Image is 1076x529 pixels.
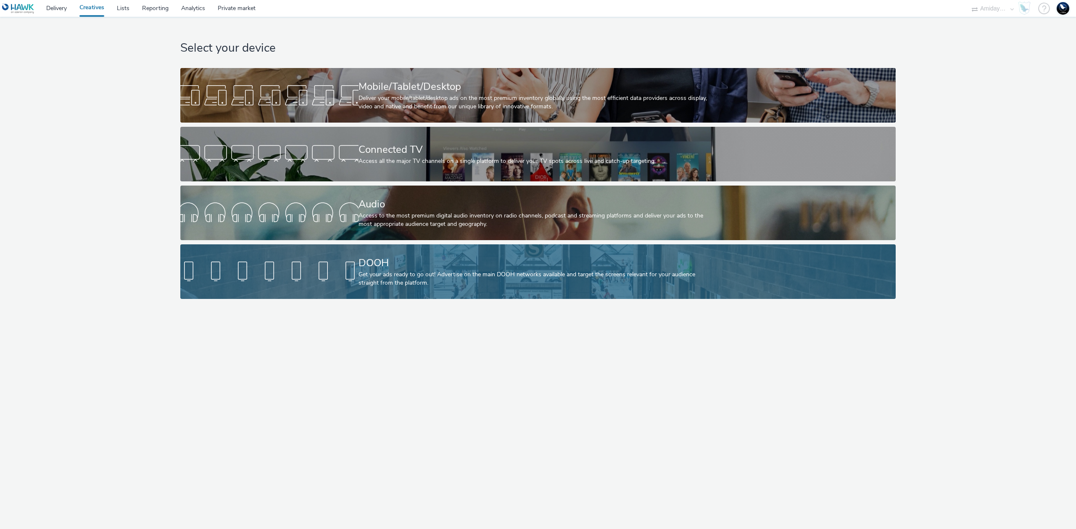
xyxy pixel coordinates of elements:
[1018,2,1031,15] img: Hawk Academy
[180,127,896,181] a: Connected TVAccess all the major TV channels on a single platform to deliver your TV spots across...
[359,212,715,229] div: Access to the most premium digital audio inventory on radio channels, podcast and streaming platf...
[359,157,715,165] div: Access all the major TV channels on a single platform to deliver your TV spots across live and ca...
[359,197,715,212] div: Audio
[359,270,715,288] div: Get your ads ready to go out! Advertise on the main DOOH networks available and target the screen...
[180,68,896,123] a: Mobile/Tablet/DesktopDeliver your mobile/tablet/desktop ads on the most premium inventory globall...
[359,142,715,157] div: Connected TV
[180,40,896,56] h1: Select your device
[2,3,34,14] img: undefined Logo
[1018,2,1034,15] a: Hawk Academy
[359,94,715,111] div: Deliver your mobile/tablet/desktop ads on the most premium inventory globally using the most effi...
[359,79,715,94] div: Mobile/Tablet/Desktop
[359,256,715,270] div: DOOH
[180,186,896,240] a: AudioAccess to the most premium digital audio inventory on radio channels, podcast and streaming ...
[180,244,896,299] a: DOOHGet your ads ready to go out! Advertise on the main DOOH networks available and target the sc...
[1057,2,1069,15] img: Support Hawk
